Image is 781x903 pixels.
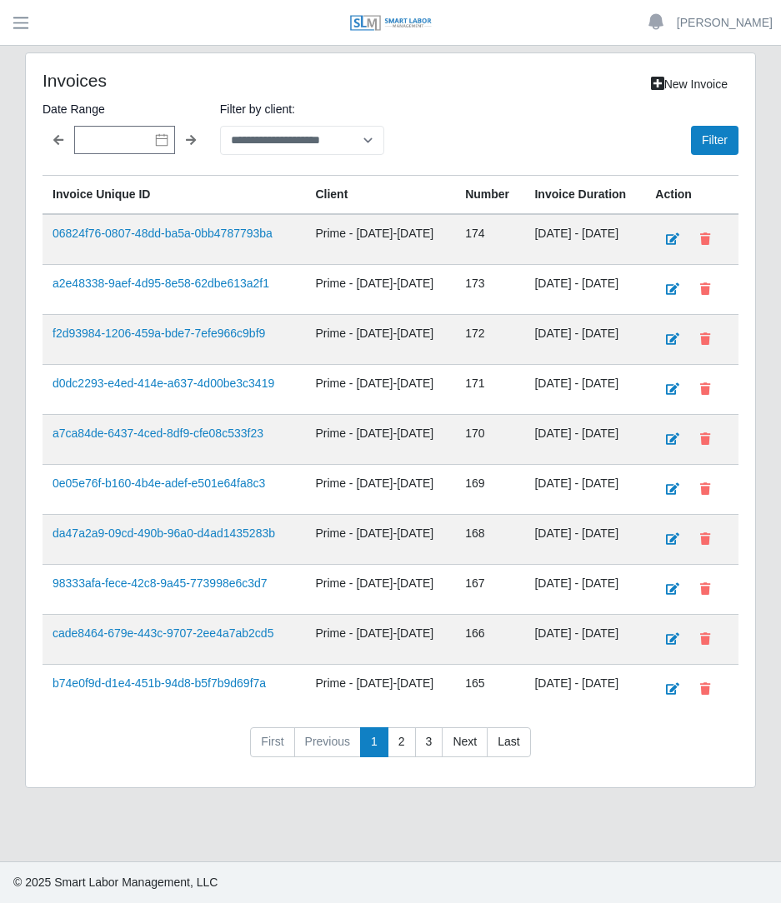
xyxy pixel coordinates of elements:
a: a7ca84de-6437-4ced-8df9-cfe08c533f23 [53,427,263,440]
th: Client [305,176,455,215]
td: Prime - [DATE]-[DATE] [305,214,455,265]
a: 2 [388,727,416,757]
nav: pagination [43,727,738,771]
td: Prime - [DATE]-[DATE] [305,315,455,365]
td: [DATE] - [DATE] [524,415,645,465]
a: d0dc2293-e4ed-414e-a637-4d00be3c3419 [53,377,274,390]
td: 167 [455,565,524,615]
a: da47a2a9-09cd-490b-96a0-d4ad1435283b [53,526,275,540]
td: [DATE] - [DATE] [524,615,645,665]
label: Filter by client: [220,99,384,119]
td: Prime - [DATE]-[DATE] [305,415,455,465]
h4: Invoices [43,70,318,91]
td: Prime - [DATE]-[DATE] [305,565,455,615]
a: cade8464-679e-443c-9707-2ee4a7ab2cd5 [53,626,273,640]
a: 06824f76-0807-48dd-ba5a-0bb4787793ba [53,227,273,240]
a: [PERSON_NAME] [677,14,773,32]
td: Prime - [DATE]-[DATE] [305,615,455,665]
td: Prime - [DATE]-[DATE] [305,665,455,715]
a: 98333afa-fece-42c8-9a45-773998e6c3d7 [53,576,268,590]
td: 168 [455,515,524,565]
span: © 2025 Smart Labor Management, LLC [13,876,218,889]
a: 3 [415,727,443,757]
button: Filter [691,126,738,155]
td: [DATE] - [DATE] [524,665,645,715]
th: Action [645,176,738,215]
td: [DATE] - [DATE] [524,465,645,515]
td: [DATE] - [DATE] [524,365,645,415]
a: 1 [360,727,388,757]
td: Prime - [DATE]-[DATE] [305,465,455,515]
td: 170 [455,415,524,465]
th: Number [455,176,524,215]
a: 0e05e76f-b160-4b4e-adef-e501e64fa8c3 [53,476,265,490]
td: [DATE] - [DATE] [524,565,645,615]
th: Invoice Unique ID [43,176,305,215]
td: Prime - [DATE]-[DATE] [305,265,455,315]
a: Last [487,727,530,757]
label: Date Range [43,99,207,119]
img: SLM Logo [349,14,433,32]
td: 165 [455,665,524,715]
td: Prime - [DATE]-[DATE] [305,515,455,565]
td: 173 [455,265,524,315]
td: [DATE] - [DATE] [524,515,645,565]
td: 169 [455,465,524,515]
td: 172 [455,315,524,365]
td: 171 [455,365,524,415]
a: b74e0f9d-d1e4-451b-94d8-b5f7b9d69f7a [53,676,266,690]
td: 174 [455,214,524,265]
td: 166 [455,615,524,665]
td: Prime - [DATE]-[DATE] [305,365,455,415]
td: [DATE] - [DATE] [524,214,645,265]
a: Next [442,727,488,757]
a: a2e48338-9aef-4d95-8e58-62dbe613a2f1 [53,277,269,290]
th: Invoice Duration [524,176,645,215]
a: New Invoice [640,70,738,99]
td: [DATE] - [DATE] [524,265,645,315]
td: [DATE] - [DATE] [524,315,645,365]
a: f2d93984-1206-459a-bde7-7efe966c9bf9 [53,327,265,340]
